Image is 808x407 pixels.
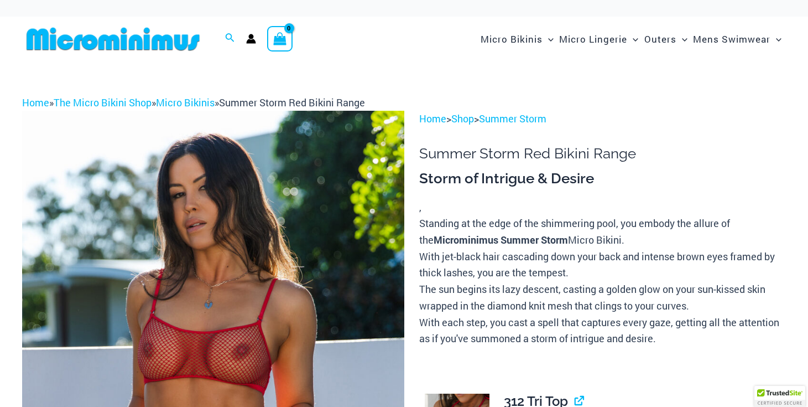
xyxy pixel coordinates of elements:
[690,22,784,56] a: Mens SwimwearMenu ToggleMenu Toggle
[22,27,204,51] img: MM SHOP LOGO FLAT
[267,26,293,51] a: View Shopping Cart, empty
[642,22,690,56] a: OutersMenu ToggleMenu Toggle
[434,233,568,246] b: Microminimus Summer Storm
[644,25,676,53] span: Outers
[770,25,781,53] span: Menu Toggle
[627,25,638,53] span: Menu Toggle
[219,96,365,109] span: Summer Storm Red Bikini Range
[556,22,641,56] a: Micro LingerieMenu ToggleMenu Toggle
[419,111,786,127] p: > >
[22,96,365,109] span: » » »
[419,169,786,347] div: ,
[225,32,235,46] a: Search icon link
[22,96,49,109] a: Home
[419,145,786,162] h1: Summer Storm Red Bikini Range
[754,386,805,407] div: TrustedSite Certified
[419,112,446,125] a: Home
[479,112,546,125] a: Summer Storm
[559,25,627,53] span: Micro Lingerie
[543,25,554,53] span: Menu Toggle
[676,25,687,53] span: Menu Toggle
[476,20,786,58] nav: Site Navigation
[693,25,770,53] span: Mens Swimwear
[419,169,786,188] h3: Storm of Intrigue & Desire
[478,22,556,56] a: Micro BikinisMenu ToggleMenu Toggle
[156,96,215,109] a: Micro Bikinis
[481,25,543,53] span: Micro Bikinis
[246,34,256,44] a: Account icon link
[419,215,786,347] p: Standing at the edge of the shimmering pool, you embody the allure of the Micro Bikini. With jet-...
[451,112,474,125] a: Shop
[54,96,152,109] a: The Micro Bikini Shop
